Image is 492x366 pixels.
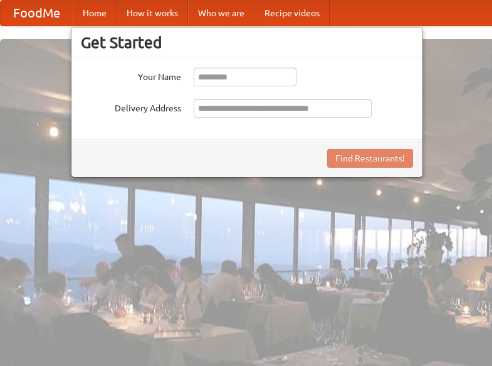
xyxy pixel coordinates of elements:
[1,1,73,26] a: FoodMe
[73,1,117,26] a: Home
[81,33,413,52] h3: Get Started
[81,99,181,114] label: Delivery Address
[117,1,188,26] a: How it works
[327,149,413,168] button: Find Restaurants!
[188,1,254,26] a: Who we are
[254,1,330,26] a: Recipe videos
[81,68,181,83] label: Your Name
